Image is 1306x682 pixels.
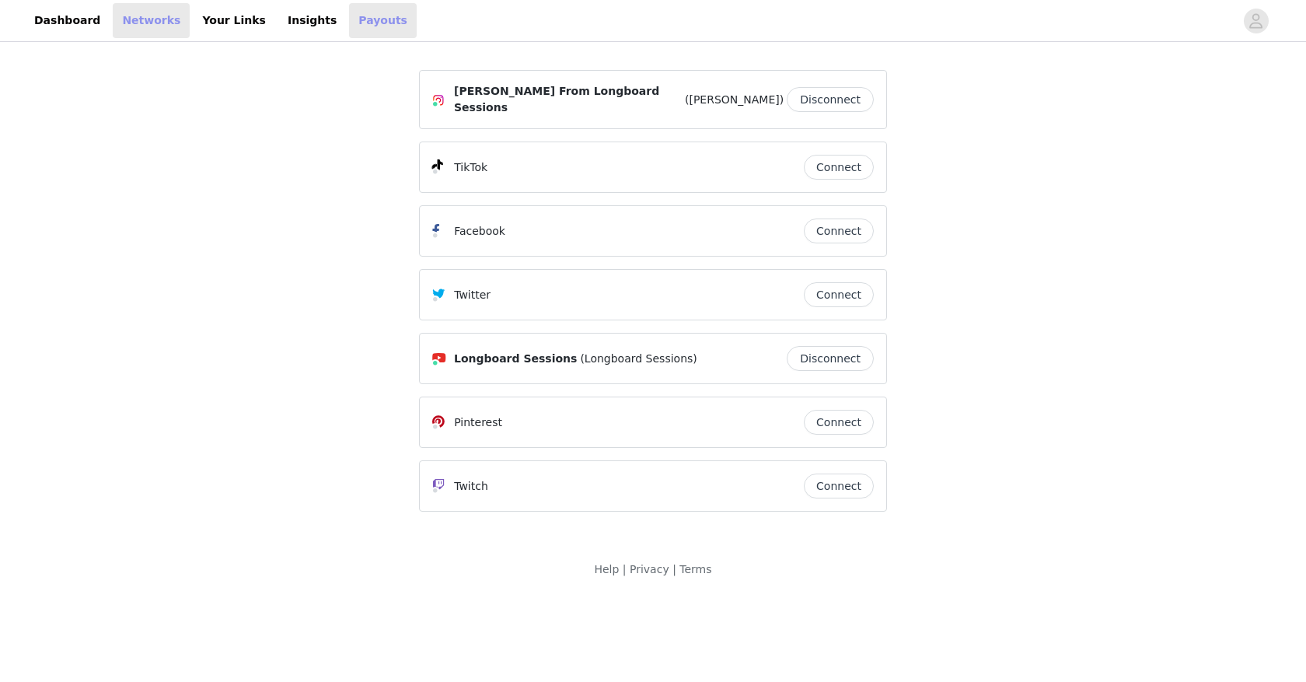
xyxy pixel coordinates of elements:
[787,87,874,112] button: Disconnect
[787,346,874,371] button: Disconnect
[25,3,110,38] a: Dashboard
[454,351,577,367] span: Longboard Sessions
[804,474,874,498] button: Connect
[454,159,487,176] p: TikTok
[432,94,445,107] img: Instagram Icon
[623,563,627,575] span: |
[804,410,874,435] button: Connect
[278,3,346,38] a: Insights
[685,92,784,108] span: ([PERSON_NAME])
[672,563,676,575] span: |
[454,287,491,303] p: Twitter
[594,563,619,575] a: Help
[193,3,275,38] a: Your Links
[349,3,417,38] a: Payouts
[630,563,669,575] a: Privacy
[804,155,874,180] button: Connect
[454,223,505,240] p: Facebook
[454,478,488,495] p: Twitch
[454,83,682,116] span: [PERSON_NAME] From Longboard Sessions
[454,414,502,431] p: Pinterest
[804,219,874,243] button: Connect
[804,282,874,307] button: Connect
[580,351,697,367] span: (Longboard Sessions)
[679,563,711,575] a: Terms
[113,3,190,38] a: Networks
[1248,9,1263,33] div: avatar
